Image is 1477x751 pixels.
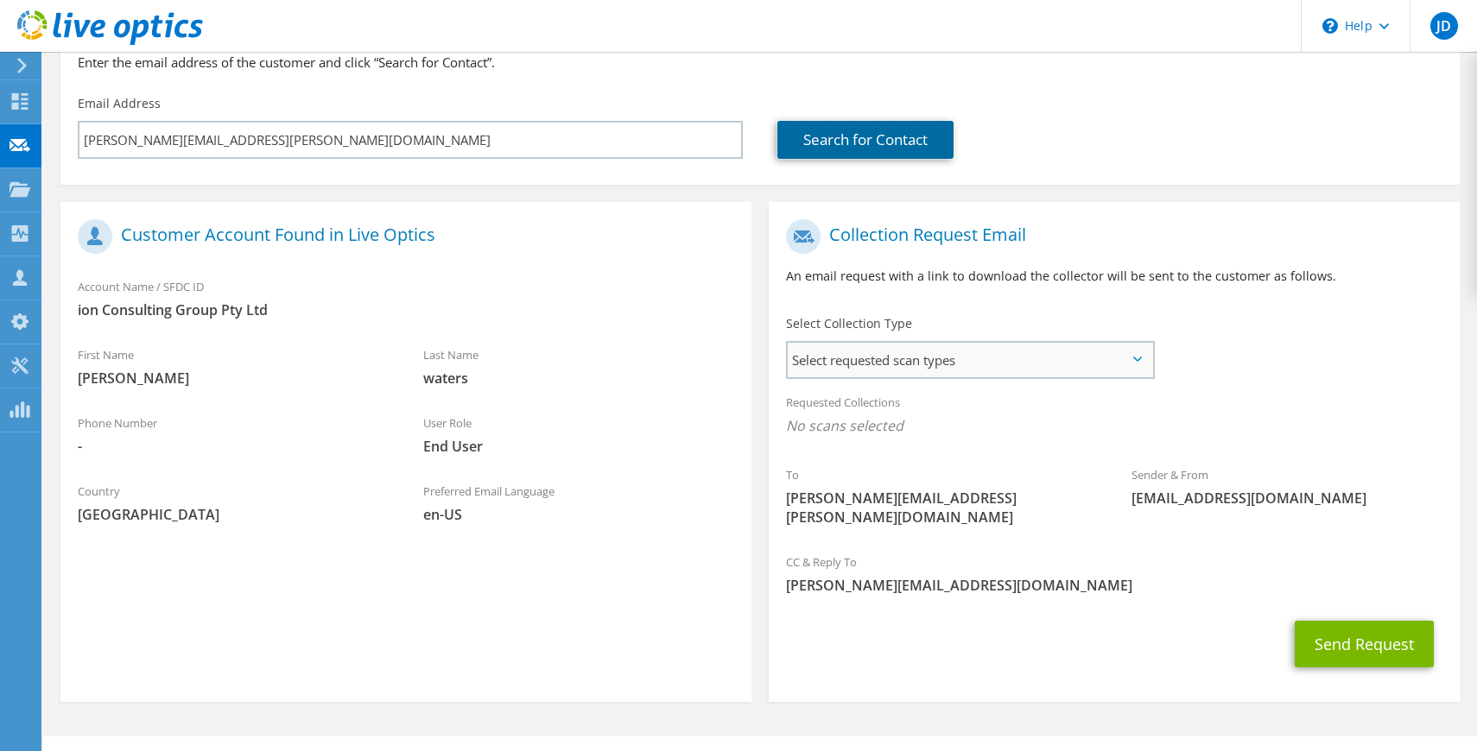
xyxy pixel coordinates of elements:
a: Search for Contact [777,121,954,159]
div: Phone Number [60,405,406,464]
h1: Collection Request Email [786,219,1434,254]
span: - [78,437,389,456]
h1: Customer Account Found in Live Optics [78,219,726,254]
p: An email request with a link to download the collector will be sent to the customer as follows. [786,267,1442,286]
label: Email Address [78,95,161,112]
div: Preferred Email Language [406,473,751,533]
div: CC & Reply To [769,544,1460,603]
div: Country [60,473,406,533]
div: Requested Collections [769,384,1460,448]
span: No scans selected [786,416,1442,435]
span: en-US [423,505,734,524]
span: waters [423,369,734,388]
span: [EMAIL_ADDRESS][DOMAIN_NAME] [1132,489,1442,508]
span: [PERSON_NAME] [78,369,389,388]
div: Sender & From [1114,457,1460,516]
div: Account Name / SFDC ID [60,268,751,328]
svg: \n [1322,18,1338,34]
label: Select Collection Type [786,315,912,332]
div: Last Name [406,337,751,396]
span: Select requested scan types [788,343,1152,377]
span: [PERSON_NAME][EMAIL_ADDRESS][DOMAIN_NAME] [786,576,1442,595]
span: [GEOGRAPHIC_DATA] [78,505,389,524]
span: ion Consulting Group Pty Ltd [78,300,734,319]
h3: Enter the email address of the customer and click “Search for Contact”. [78,53,1442,72]
button: Send Request [1295,621,1434,667]
span: JD [1430,12,1458,40]
div: User Role [406,405,751,464]
div: To [769,457,1114,535]
span: End User [423,437,734,456]
div: First Name [60,337,406,396]
span: [PERSON_NAME][EMAIL_ADDRESS][PERSON_NAME][DOMAIN_NAME] [786,489,1097,527]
